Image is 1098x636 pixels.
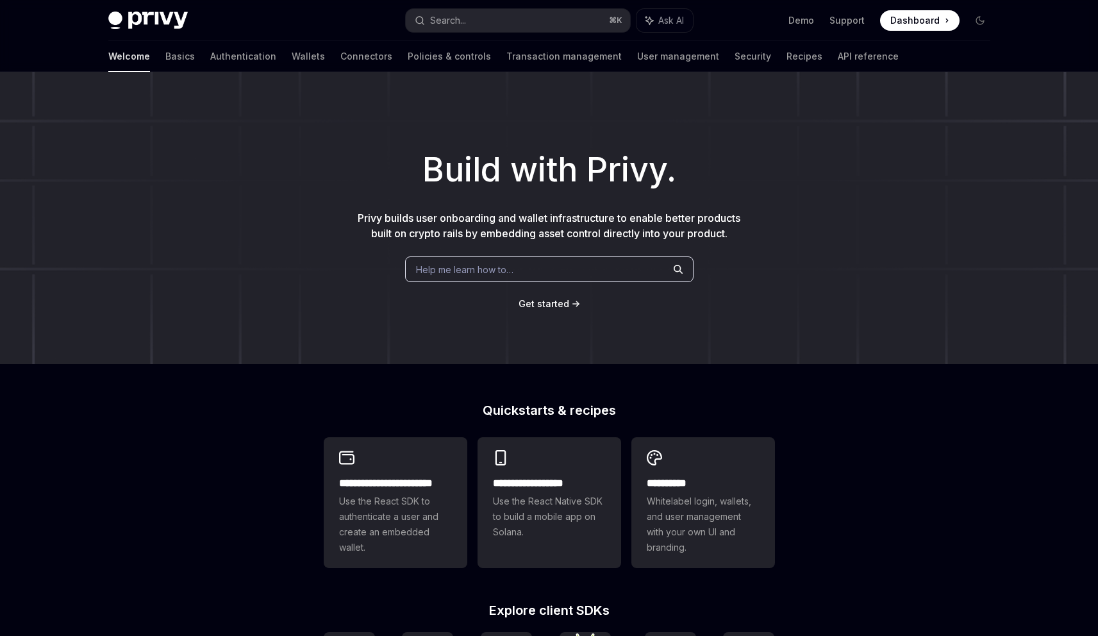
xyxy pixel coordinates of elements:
h2: Explore client SDKs [324,604,775,617]
a: Demo [788,14,814,27]
a: Support [829,14,865,27]
a: Basics [165,41,195,72]
a: API reference [838,41,899,72]
a: Connectors [340,41,392,72]
span: Help me learn how to… [416,263,513,276]
a: Wallets [292,41,325,72]
span: Get started [519,298,569,309]
a: Recipes [786,41,822,72]
a: User management [637,41,719,72]
div: Search... [430,13,466,28]
span: Dashboard [890,14,940,27]
a: Authentication [210,41,276,72]
h1: Build with Privy. [21,145,1077,195]
img: dark logo [108,12,188,29]
button: Ask AI [636,9,693,32]
span: Whitelabel login, wallets, and user management with your own UI and branding. [647,494,760,555]
a: Welcome [108,41,150,72]
button: Toggle dark mode [970,10,990,31]
span: Privy builds user onboarding and wallet infrastructure to enable better products built on crypto ... [358,212,740,240]
span: Use the React SDK to authenticate a user and create an embedded wallet. [339,494,452,555]
a: Policies & controls [408,41,491,72]
span: ⌘ K [609,15,622,26]
a: Get started [519,297,569,310]
a: Transaction management [506,41,622,72]
span: Use the React Native SDK to build a mobile app on Solana. [493,494,606,540]
a: Dashboard [880,10,960,31]
h2: Quickstarts & recipes [324,404,775,417]
a: **** **** **** ***Use the React Native SDK to build a mobile app on Solana. [478,437,621,568]
a: Security [735,41,771,72]
span: Ask AI [658,14,684,27]
a: **** *****Whitelabel login, wallets, and user management with your own UI and branding. [631,437,775,568]
button: Search...⌘K [406,9,630,32]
